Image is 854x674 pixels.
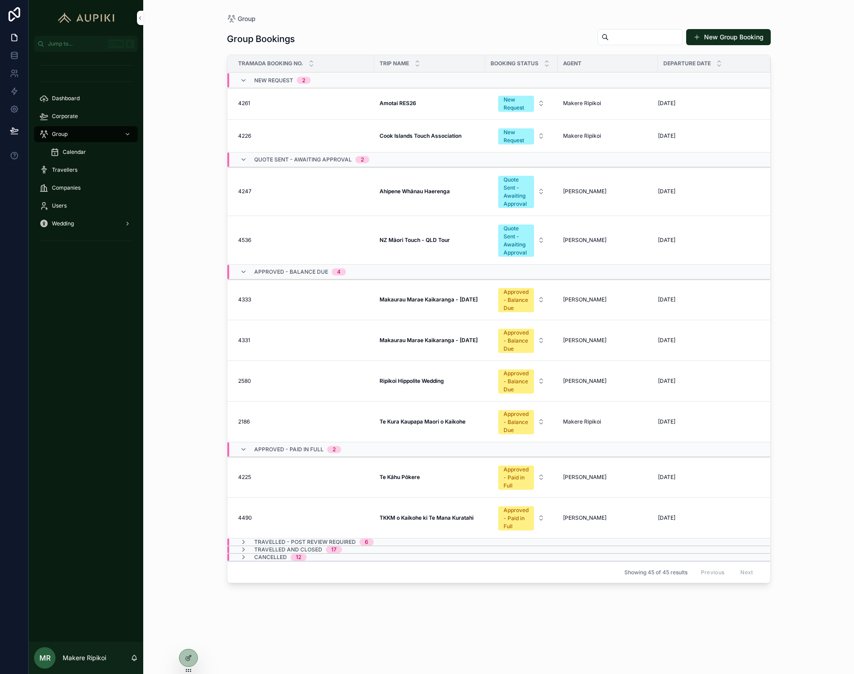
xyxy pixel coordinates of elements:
[254,554,287,561] span: Cancelled
[563,377,606,385] span: [PERSON_NAME]
[491,171,552,212] a: Select Button
[491,124,552,148] button: Select Button
[34,108,138,124] a: Corporate
[380,296,480,303] a: Makaurau Marae Kaikaranga - [DATE]
[491,365,552,397] button: Select Button
[504,128,529,144] div: New Request
[380,474,480,481] a: Te Kāhu Pōkere
[663,60,711,67] span: Departure Date
[238,237,251,244] span: 4536
[52,113,78,120] span: Corporate
[333,446,336,453] div: 2
[504,410,529,434] div: Approved - Balance Due
[658,100,675,107] span: [DATE]
[491,220,552,260] button: Select Button
[380,100,416,106] strong: Amotai RES26
[29,52,143,259] div: scrollable content
[658,296,675,303] span: [DATE]
[491,324,552,356] button: Select Button
[380,418,480,425] a: Te Kura Kaupapa Maori o Kaikohe
[227,14,256,23] a: Group
[658,237,760,244] a: [DATE]
[238,132,369,140] a: 4226
[238,418,369,425] a: 2186
[563,237,653,244] a: [PERSON_NAME]
[563,60,581,67] span: Agent
[34,198,138,214] a: Users
[238,514,369,521] a: 4490
[491,502,552,534] button: Select Button
[380,188,450,195] strong: Ahipene Whānau Haerenga
[491,461,552,494] a: Select Button
[563,132,653,140] a: Makere Ripikoi
[238,514,252,521] span: 4490
[331,546,337,553] div: 17
[658,514,760,521] a: [DATE]
[238,337,250,344] span: 4331
[563,188,653,195] a: [PERSON_NAME]
[686,29,771,45] button: New Group Booking
[254,538,356,546] span: Travelled - Post Review Required
[238,474,369,481] a: 4225
[63,148,86,156] span: Calendar
[380,377,480,385] a: Ripikoi Hippolite Wedding
[491,284,552,316] button: Select Button
[491,405,552,438] a: Select Button
[238,100,250,107] span: 4261
[380,60,409,67] span: Trip Name
[238,296,369,303] a: 4333
[504,466,529,490] div: Approved - Paid in Full
[238,237,369,244] a: 4536
[238,474,251,481] span: 4225
[491,60,538,67] span: Booking Status
[658,474,760,481] a: [DATE]
[380,132,461,139] strong: Cook Islands Touch Association
[491,91,552,115] button: Select Button
[302,77,305,84] div: 2
[380,188,480,195] a: Ahipene Whānau Haerenga
[380,418,465,425] strong: Te Kura Kaupapa Maori o Kaikohe
[238,296,251,303] span: 4333
[504,288,529,312] div: Approved - Balance Due
[34,126,138,142] a: Group
[52,131,68,138] span: Group
[238,188,252,195] span: 4247
[254,77,293,84] span: New Request
[658,100,760,107] a: [DATE]
[254,546,322,553] span: Travelled and Closed
[39,653,51,663] span: MR
[380,237,480,244] a: NZ Māori Touch - QLD Tour
[563,337,653,344] a: [PERSON_NAME]
[238,100,369,107] a: 4261
[491,406,552,438] button: Select Button
[365,538,368,546] div: 6
[658,188,675,195] span: [DATE]
[34,216,138,232] a: Wedding
[380,337,480,344] a: Makaurau Marae Kaikaranga - [DATE]
[563,514,606,521] span: [PERSON_NAME]
[658,188,760,195] a: [DATE]
[658,377,675,385] span: [DATE]
[54,11,119,25] img: App logo
[504,176,529,208] div: Quote Sent - Awaiting Approval
[254,268,328,276] span: Approved - Balance Due
[491,324,552,357] a: Select Button
[238,377,369,385] a: 2580
[658,337,675,344] span: [DATE]
[658,132,675,140] span: [DATE]
[658,514,675,521] span: [DATE]
[658,237,675,244] span: [DATE]
[491,365,552,398] a: Select Button
[563,296,653,303] a: [PERSON_NAME]
[34,180,138,196] a: Companies
[491,123,552,148] a: Select Button
[380,514,474,521] strong: TKKM o Kaikohe ki Te Mana Kuratahi
[34,90,138,106] a: Dashboard
[563,418,601,425] span: Makere Ripikoi
[52,220,74,227] span: Wedding
[563,337,606,344] span: [PERSON_NAME]
[63,653,106,662] p: Makere Ripikoi
[491,501,552,534] a: Select Button
[504,96,529,112] div: New Request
